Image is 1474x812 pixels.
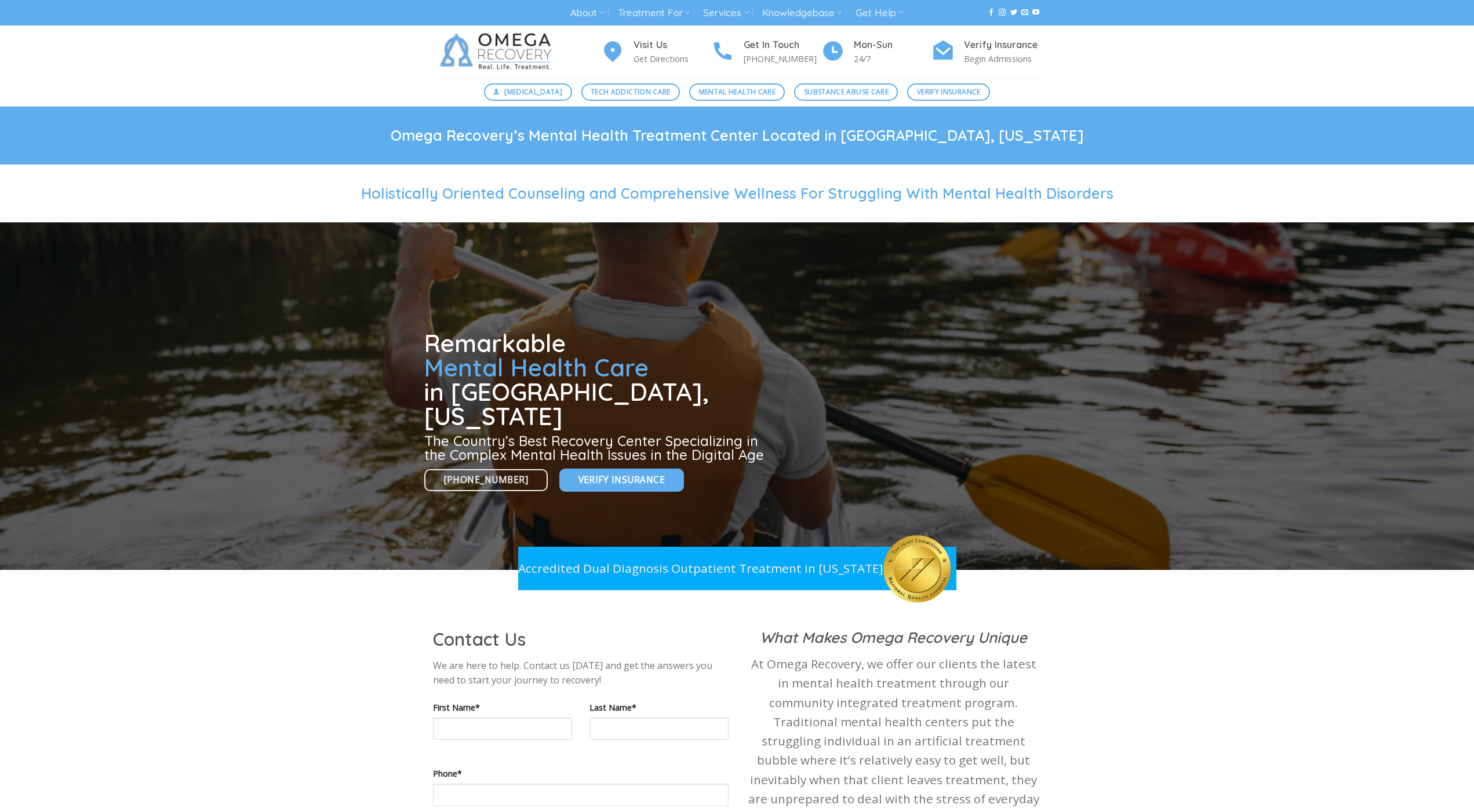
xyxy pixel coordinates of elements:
[433,767,729,780] label: Phone*
[699,86,776,97] span: Mental Health Care
[711,38,821,66] a: Get In Touch [PHONE_NUMBER]
[559,469,684,491] a: Verify Insurance
[760,628,1027,646] strong: What Makes Omega Recovery Unique
[618,2,690,24] a: Treatment For
[762,2,842,24] a: Knowledgebase
[361,184,1113,202] span: Holistically Oriented Counseling and Comprehensive Wellness For Struggling With Mental Health Dis...
[1010,9,1017,17] a: Follow on Twitter
[703,2,749,24] a: Services
[591,86,671,97] span: Tech Addiction Care
[634,52,711,65] p: Get Directions
[589,701,729,714] label: Last Name*
[794,83,898,101] a: Substance Abuse Care
[504,86,562,97] span: [MEDICAL_DATA]
[433,701,572,714] label: First Name*
[999,9,1006,17] a: Follow on Instagram
[424,434,769,462] h3: The Country’s Best Recovery Center Specializing in the Complex Mental Health Issues in the Digita...
[433,25,563,78] img: Omega Recovery
[424,469,548,492] a: [PHONE_NUMBER]
[518,559,883,578] p: Accredited Dual Diagnosis Outpatient Treatment in [US_STATE]
[931,38,1042,66] a: Verify Insurance Begin Admissions
[856,2,904,24] a: Get Help
[804,86,889,97] span: Substance Abuse Care
[433,628,526,650] span: Contact Us
[424,331,769,429] h1: Remarkable in [GEOGRAPHIC_DATA], [US_STATE]
[854,38,931,53] h4: Mon-Sun
[964,52,1042,65] p: Begin Admissions
[907,83,990,101] a: Verify Insurance
[581,83,680,101] a: Tech Addiction Care
[744,52,821,65] p: [PHONE_NUMBER]
[578,473,665,487] span: Verify Insurance
[854,52,931,65] p: 24/7
[484,83,572,101] a: [MEDICAL_DATA]
[444,473,529,487] span: [PHONE_NUMBER]
[744,38,821,53] h4: Get In Touch
[424,352,649,383] span: Mental Health Care
[917,86,981,97] span: Verify Insurance
[433,659,729,688] p: We are here to help. Contact us [DATE] and get the answers you need to start your journey to reco...
[570,2,605,24] a: About
[988,9,995,17] a: Follow on Facebook
[689,83,785,101] a: Mental Health Care
[1032,9,1039,17] a: Follow on YouTube
[634,38,711,53] h4: Visit Us
[601,38,711,66] a: Visit Us Get Directions
[1021,9,1028,17] a: Send us an email
[964,38,1042,53] h4: Verify Insurance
